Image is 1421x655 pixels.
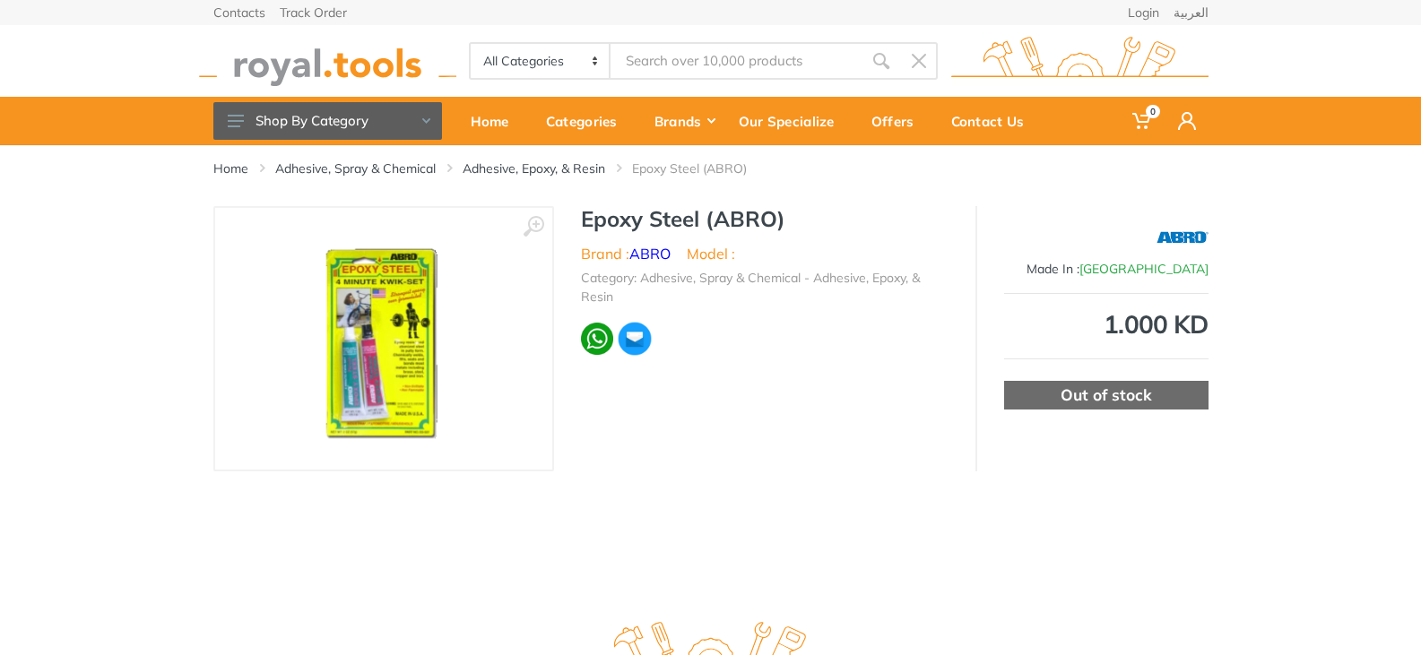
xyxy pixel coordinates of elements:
span: [GEOGRAPHIC_DATA] [1079,261,1209,277]
a: 0 [1120,97,1165,145]
a: العربية [1174,6,1209,19]
li: Brand : [581,243,671,264]
img: ABRO [1157,215,1209,260]
a: Offers [859,97,939,145]
input: Site search [611,42,862,80]
a: Track Order [280,6,347,19]
a: Our Specialize [726,97,859,145]
img: royal.tools Logo [199,37,456,86]
button: Shop By Category [213,102,442,140]
nav: breadcrumb [213,159,1209,177]
div: 1.000 KD [1004,312,1209,337]
a: Adhesive, Epoxy, & Resin [463,159,605,177]
a: Home [213,159,248,177]
a: Categories [533,97,642,145]
div: Our Specialize [726,102,859,140]
a: ABRO [629,245,671,263]
div: Categories [533,102,642,140]
div: Made In : [1004,260,1209,279]
li: Model : [687,243,735,264]
a: Contacts [213,6,265,19]
a: Adhesive, Spray & Chemical [275,159,436,177]
h1: Epoxy Steel (ABRO) [581,206,949,232]
span: 0 [1146,105,1160,118]
li: Category: Adhesive, Spray & Chemical - Adhesive, Epoxy, & Resin [581,269,949,306]
img: royal.tools Logo [951,37,1209,86]
div: Home [458,102,533,140]
div: Brands [642,102,726,140]
a: Home [458,97,533,145]
a: Login [1128,6,1159,19]
img: Royal Tools - Epoxy Steel (ABRO) [299,226,468,452]
select: Category [471,44,611,78]
img: ma.webp [617,321,653,357]
li: Epoxy Steel (ABRO) [632,159,774,177]
div: Contact Us [939,102,1049,140]
div: Out of stock [1004,381,1209,409]
a: Contact Us [939,97,1049,145]
div: Offers [859,102,939,140]
img: wa.webp [581,323,614,356]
